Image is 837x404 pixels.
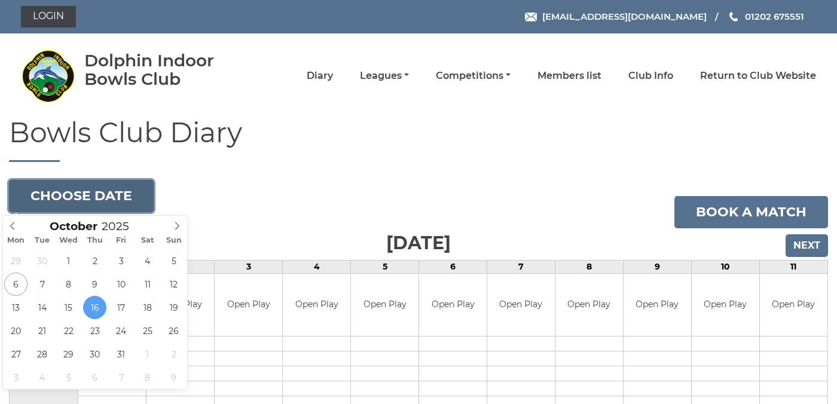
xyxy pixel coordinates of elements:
[83,366,106,389] span: November 6, 2025
[215,260,283,273] td: 3
[487,260,555,273] td: 7
[136,342,159,366] span: November 1, 2025
[436,69,511,82] a: Competitions
[745,11,804,22] span: 01202 675551
[624,274,691,336] td: Open Play
[109,296,133,319] span: October 17, 2025
[162,296,185,319] span: October 19, 2025
[786,234,828,257] input: Next
[162,249,185,273] span: October 5, 2025
[307,69,333,82] a: Diary
[525,10,707,23] a: Email [EMAIL_ADDRESS][DOMAIN_NAME]
[83,273,106,296] span: October 9, 2025
[135,237,161,244] span: Sat
[4,319,28,342] span: October 20, 2025
[136,273,159,296] span: October 11, 2025
[555,274,623,336] td: Open Play
[109,319,133,342] span: October 24, 2025
[109,366,133,389] span: November 7, 2025
[109,249,133,273] span: October 3, 2025
[50,221,97,232] span: Scroll to increment
[108,237,135,244] span: Fri
[57,319,80,342] span: October 22, 2025
[4,342,28,366] span: October 27, 2025
[56,237,82,244] span: Wed
[30,319,54,342] span: October 21, 2025
[30,249,54,273] span: September 30, 2025
[4,366,28,389] span: November 3, 2025
[700,69,816,82] a: Return to Club Website
[759,260,827,273] td: 11
[161,237,187,244] span: Sun
[4,249,28,273] span: September 29, 2025
[419,260,487,273] td: 6
[419,274,487,336] td: Open Play
[21,6,76,27] a: Login
[57,273,80,296] span: October 8, 2025
[728,10,804,23] a: Phone us 01202 675551
[351,274,418,336] td: Open Play
[360,69,409,82] a: Leagues
[162,366,185,389] span: November 9, 2025
[30,296,54,319] span: October 14, 2025
[83,319,106,342] span: October 23, 2025
[29,237,56,244] span: Tue
[215,274,282,336] td: Open Play
[21,49,75,103] img: Dolphin Indoor Bowls Club
[162,273,185,296] span: October 12, 2025
[57,249,80,273] span: October 1, 2025
[623,260,691,273] td: 9
[525,13,537,22] img: Email
[83,249,106,273] span: October 2, 2025
[555,260,623,273] td: 8
[3,237,29,244] span: Mon
[760,274,827,336] td: Open Play
[57,366,80,389] span: November 5, 2025
[729,12,738,22] img: Phone us
[162,319,185,342] span: October 26, 2025
[30,273,54,296] span: October 7, 2025
[57,296,80,319] span: October 15, 2025
[283,260,351,273] td: 4
[82,237,108,244] span: Thu
[691,260,759,273] td: 10
[628,69,673,82] a: Club Info
[57,342,80,366] span: October 29, 2025
[4,296,28,319] span: October 13, 2025
[109,273,133,296] span: October 10, 2025
[537,69,601,82] a: Members list
[136,366,159,389] span: November 8, 2025
[351,260,419,273] td: 5
[9,180,154,212] button: Choose date
[674,196,828,228] a: Book a match
[487,274,555,336] td: Open Play
[136,249,159,273] span: October 4, 2025
[83,342,106,366] span: October 30, 2025
[283,274,350,336] td: Open Play
[97,219,144,233] input: Scroll to increment
[84,51,249,88] div: Dolphin Indoor Bowls Club
[83,296,106,319] span: October 16, 2025
[9,118,828,162] h1: Bowls Club Diary
[136,296,159,319] span: October 18, 2025
[30,366,54,389] span: November 4, 2025
[692,274,759,336] td: Open Play
[4,273,28,296] span: October 6, 2025
[109,342,133,366] span: October 31, 2025
[162,342,185,366] span: November 2, 2025
[30,342,54,366] span: October 28, 2025
[542,11,707,22] span: [EMAIL_ADDRESS][DOMAIN_NAME]
[136,319,159,342] span: October 25, 2025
